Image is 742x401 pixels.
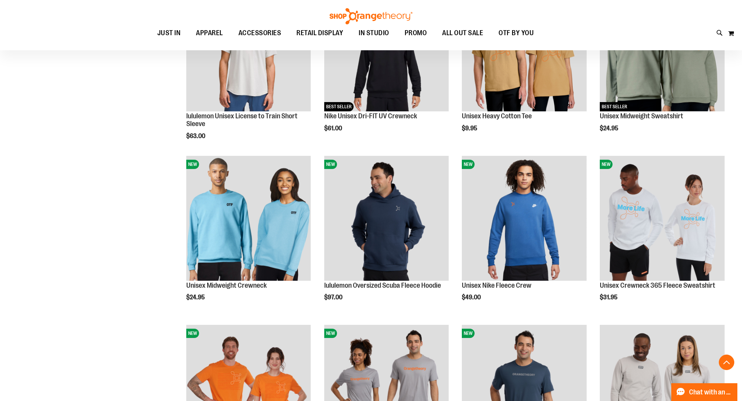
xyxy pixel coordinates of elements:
[324,294,344,301] span: $97.00
[182,152,315,321] div: product
[324,282,441,289] a: lululemon Oversized Scuba Fleece Hoodie
[186,294,206,301] span: $24.95
[320,152,453,321] div: product
[462,329,475,338] span: NEW
[186,329,199,338] span: NEW
[462,294,482,301] span: $49.00
[186,133,206,140] span: $63.00
[596,152,728,321] div: product
[600,156,725,282] a: Unisex Crewneck 365 Fleece SweatshirtNEW
[324,125,343,132] span: $61.00
[324,329,337,338] span: NEW
[600,156,725,281] img: Unisex Crewneck 365 Fleece Sweatshirt
[186,156,311,282] a: Unisex Midweight CrewneckNEW
[600,160,613,169] span: NEW
[324,160,337,169] span: NEW
[157,24,181,42] span: JUST IN
[462,112,532,120] a: Unisex Heavy Cotton Tee
[600,294,619,301] span: $31.95
[462,282,531,289] a: Unisex Nike Fleece Crew
[458,152,591,321] div: product
[324,102,354,111] span: BEST SELLER
[186,112,298,128] a: lululemon Unisex License to Train Short Sleeve
[186,160,199,169] span: NEW
[186,282,267,289] a: Unisex Midweight Crewneck
[462,156,587,281] img: Unisex Nike Fleece Crew
[462,160,475,169] span: NEW
[600,282,715,289] a: Unisex Crewneck 365 Fleece Sweatshirt
[499,24,534,42] span: OTF BY YOU
[671,383,738,401] button: Chat with an Expert
[462,125,478,132] span: $9.95
[186,156,311,281] img: Unisex Midweight Crewneck
[324,156,449,281] img: lululemon Oversized Scuba Fleece Hoodie
[442,24,483,42] span: ALL OUT SALE
[238,24,281,42] span: ACCESSORIES
[296,24,343,42] span: RETAIL DISPLAY
[600,125,619,132] span: $24.95
[324,112,417,120] a: Nike Unisex Dri-FIT UV Crewneck
[600,112,683,120] a: Unisex Midweight Sweatshirt
[689,389,733,396] span: Chat with an Expert
[196,24,223,42] span: APPAREL
[405,24,427,42] span: PROMO
[600,102,629,111] span: BEST SELLER
[328,8,414,24] img: Shop Orangetheory
[324,156,449,282] a: lululemon Oversized Scuba Fleece HoodieNEW
[462,156,587,282] a: Unisex Nike Fleece CrewNEW
[719,355,734,370] button: Back To Top
[359,24,389,42] span: IN STUDIO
